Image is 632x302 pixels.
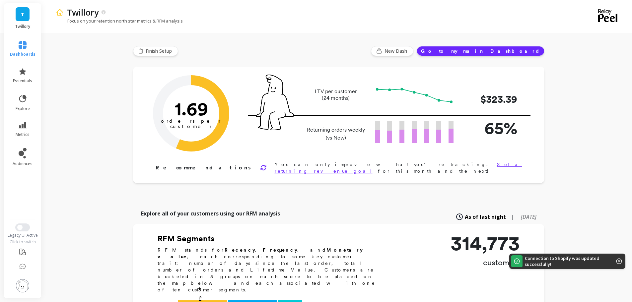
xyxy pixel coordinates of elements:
button: New Dash [371,46,413,56]
span: T [21,11,24,18]
button: Go to my main Dashboard [417,46,544,56]
span: | [511,213,514,221]
p: RFM stands for , , and , each corresponding to some key customer trait: number of days since the ... [158,247,383,293]
p: 314,773 [451,233,520,253]
img: profile picture [16,279,29,292]
p: Returning orders weekly (vs New) [305,126,367,142]
img: header icon [56,8,64,16]
span: As of last night [465,213,506,221]
div: Legacy UI Active [3,233,42,238]
p: LTV per customer (24 months) [305,88,367,101]
p: Recommendations [156,164,252,172]
p: Explore all of your customers using our RFM analysis [141,210,280,217]
b: Frequency [263,247,297,253]
p: $323.39 [464,92,517,107]
p: Twillory [67,7,99,18]
span: metrics [16,132,30,137]
text: 1.69 [174,98,208,120]
p: You can only improve what you’re tracking. for this month and the next! [275,161,523,174]
span: Finish Setup [146,48,174,54]
tspan: orders per [161,118,221,124]
p: 65% [464,116,517,141]
tspan: customer [170,123,212,129]
span: [DATE] [521,213,536,220]
b: Recency [225,247,255,253]
span: dashboards [10,52,35,57]
h2: RFM Segments [158,233,383,244]
p: Twillory [11,24,35,29]
p: customers [451,257,520,268]
span: New Dash [385,48,409,54]
p: Connection to Shopify was updated successfully! [525,255,606,267]
img: pal seatted on line [256,75,294,130]
span: essentials [13,78,32,84]
div: Click to switch [3,239,42,245]
span: audiences [13,161,33,166]
span: explore [16,106,30,111]
p: Focus on your retention north star metrics & RFM analysis [56,18,183,24]
button: Finish Setup [133,46,178,56]
button: Switch to New UI [15,223,30,231]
